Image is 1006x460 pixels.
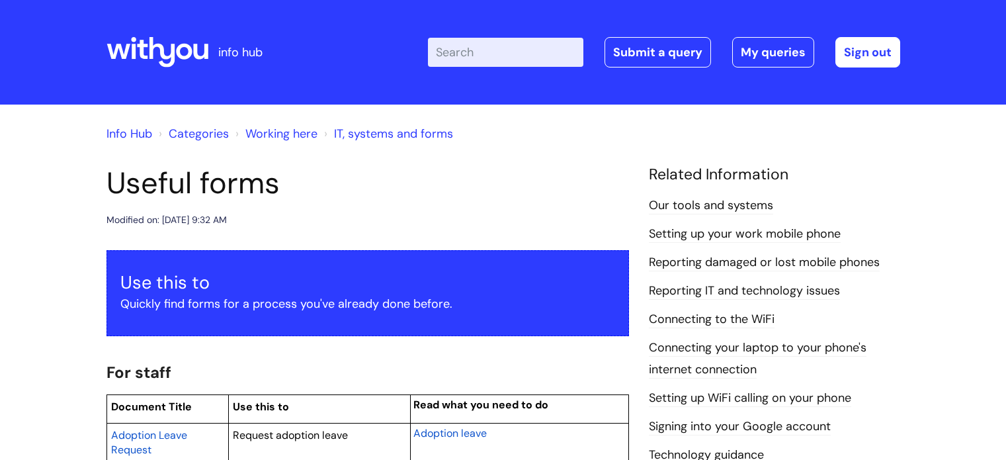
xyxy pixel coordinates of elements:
[649,165,900,184] h4: Related Information
[120,272,615,293] h3: Use this to
[321,123,453,144] li: IT, systems and forms
[413,425,487,441] a: Adoption leave
[732,37,814,68] a: My queries
[649,197,773,214] a: Our tools and systems
[649,418,831,436] a: Signing into your Google account
[649,390,851,407] a: Setting up WiFi calling on your phone
[106,212,227,228] div: Modified on: [DATE] 9:32 AM
[233,400,289,414] span: Use this to
[649,340,866,378] a: Connecting your laptop to your phone's internet connection
[155,123,229,144] li: Solution home
[169,126,229,142] a: Categories
[428,37,900,68] div: | -
[649,311,775,328] a: Connecting to the WiFi
[649,254,880,271] a: Reporting damaged or lost mobile phones
[649,226,841,243] a: Setting up your work mobile phone
[649,283,840,300] a: Reporting IT and technology issues
[413,398,548,412] span: Read what you need to do
[605,37,711,68] a: Submit a query
[111,400,192,414] span: Document Title
[413,426,487,440] span: Adoption leave
[218,42,263,63] p: info hub
[835,37,900,68] a: Sign out
[245,126,317,142] a: Working here
[111,427,187,457] a: Adoption Leave Request
[334,126,453,142] a: IT, systems and forms
[233,428,348,442] span: Request adoption leave
[106,165,629,201] h1: Useful forms
[120,293,615,314] p: Quickly find forms for a process you've already done before.
[428,38,583,67] input: Search
[111,428,187,457] span: Adoption Leave Request
[106,126,152,142] a: Info Hub
[232,123,317,144] li: Working here
[106,362,171,383] span: For staff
